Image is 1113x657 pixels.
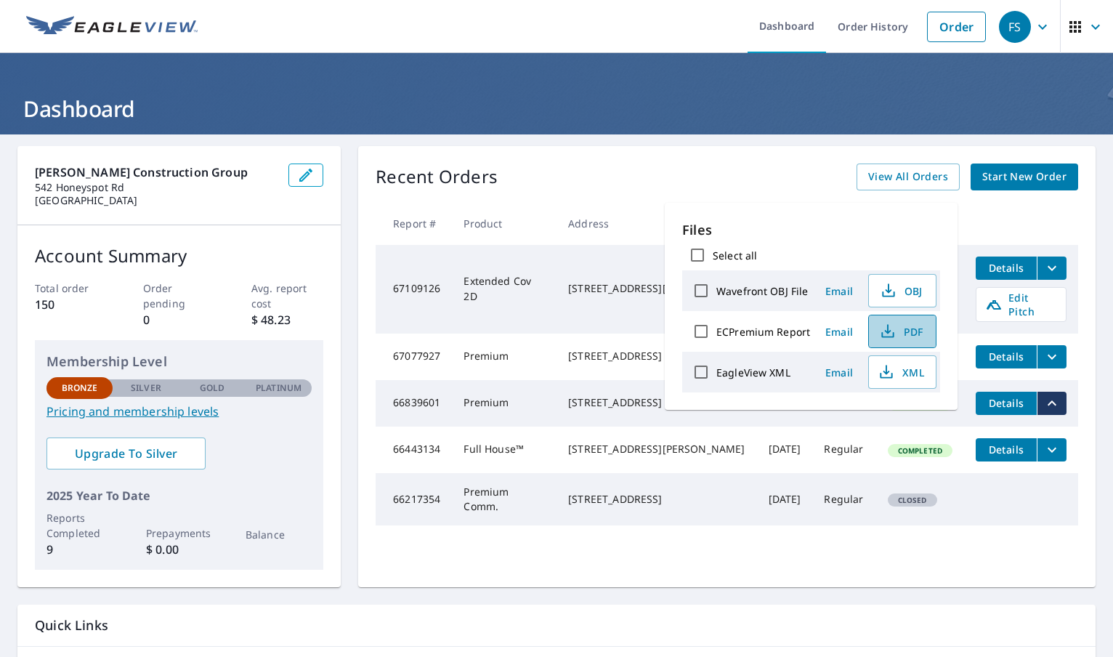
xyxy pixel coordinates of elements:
p: Membership Level [46,352,312,371]
td: Regular [812,427,875,473]
p: Quick Links [35,616,1078,634]
label: ECPremium Report [716,325,810,339]
span: Email [822,325,857,339]
span: Details [984,396,1028,410]
th: Report # [376,202,452,245]
a: View All Orders [857,164,960,190]
p: 0 [143,311,215,328]
span: Edit Pitch [985,291,1057,318]
button: PDF [868,315,936,348]
p: [PERSON_NAME] Construction Group [35,164,277,181]
p: Avg. report cost [251,281,323,311]
td: 66839601 [376,380,452,427]
a: Order [927,12,986,42]
td: Premium Comm. [452,473,556,525]
p: 150 [35,296,107,313]
td: Full House™ [452,427,556,473]
p: Gold [200,382,224,395]
p: Silver [131,382,161,395]
span: Email [822,284,857,298]
span: PDF [878,323,924,340]
div: [STREET_ADDRESS][PERSON_NAME] [568,442,745,456]
td: 66443134 [376,427,452,473]
td: Extended Cov 2D [452,245,556,334]
td: Premium [452,380,556,427]
span: Start New Order [982,168,1067,186]
div: [STREET_ADDRESS] [568,492,745,507]
p: [GEOGRAPHIC_DATA] [35,194,277,207]
a: Edit Pitch [976,287,1067,322]
button: XML [868,355,936,389]
p: Recent Orders [376,164,498,190]
p: Files [682,220,940,240]
a: Pricing and membership levels [46,403,312,420]
div: [STREET_ADDRESS] [568,395,745,410]
label: Wavefront OBJ File [716,284,808,298]
td: 67077927 [376,334,452,380]
span: Details [984,261,1028,275]
th: Address [556,202,756,245]
button: filesDropdownBtn-67109126 [1037,257,1067,280]
th: Date [757,202,813,245]
img: EV Logo [26,16,198,38]
span: Upgrade To Silver [58,446,194,461]
p: Balance [246,527,312,542]
p: Account Summary [35,243,323,269]
button: filesDropdownBtn-66839601 [1037,392,1067,415]
p: Reports Completed [46,510,113,541]
span: OBJ [878,282,924,299]
span: Completed [889,446,951,456]
th: Product [452,202,556,245]
button: filesDropdownBtn-67077927 [1037,345,1067,368]
td: Premium [452,334,556,380]
p: $ 48.23 [251,311,323,328]
button: Email [816,280,862,302]
p: Order pending [143,281,215,311]
td: [DATE] [757,427,813,473]
p: Bronze [62,382,98,395]
p: Prepayments [146,525,212,541]
td: Regular [812,473,875,525]
h1: Dashboard [17,94,1096,124]
button: OBJ [868,274,936,307]
span: XML [878,363,924,381]
span: Details [984,350,1028,363]
button: Email [816,361,862,384]
div: [STREET_ADDRESS][PERSON_NAME] [568,281,745,296]
span: View All Orders [868,168,948,186]
td: [DATE] [757,473,813,525]
button: detailsBtn-67109126 [976,257,1037,280]
p: 2025 Year To Date [46,487,312,504]
td: 67109126 [376,245,452,334]
a: Start New Order [971,164,1078,190]
button: filesDropdownBtn-66443134 [1037,438,1067,461]
div: [STREET_ADDRESS] [568,349,745,363]
th: Status [876,202,964,245]
button: detailsBtn-66839601 [976,392,1037,415]
div: FS [999,11,1031,43]
p: $ 0.00 [146,541,212,558]
label: EagleView XML [716,366,790,379]
p: Total order [35,281,107,296]
button: detailsBtn-67077927 [976,345,1037,368]
a: Upgrade To Silver [46,438,206,469]
button: Email [816,321,862,343]
span: Details [984,443,1028,456]
p: 542 Honeyspot Rd [35,181,277,194]
th: Delivery [812,202,875,245]
p: 9 [46,541,113,558]
span: Closed [889,495,936,505]
p: Platinum [256,382,301,395]
button: detailsBtn-66443134 [976,438,1037,461]
td: 66217354 [376,473,452,525]
span: Email [822,366,857,379]
label: Select all [713,249,757,262]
